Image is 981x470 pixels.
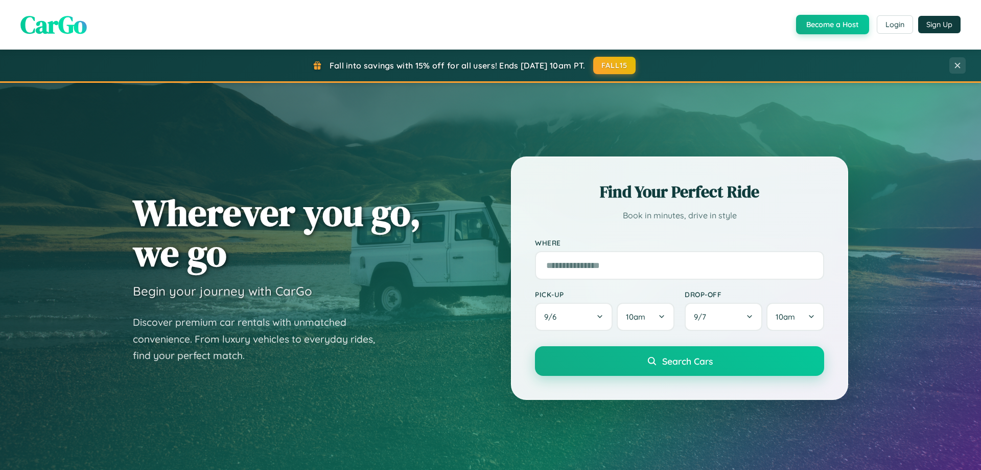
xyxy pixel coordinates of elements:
[685,290,824,299] label: Drop-off
[796,15,869,34] button: Become a Host
[694,312,711,322] span: 9 / 7
[617,303,674,331] button: 10am
[133,283,312,299] h3: Begin your journey with CarGo
[776,312,795,322] span: 10am
[133,314,388,364] p: Discover premium car rentals with unmatched convenience. From luxury vehicles to everyday rides, ...
[535,346,824,376] button: Search Cars
[593,57,636,74] button: FALL15
[133,192,421,273] h1: Wherever you go, we go
[535,303,613,331] button: 9/6
[626,312,645,322] span: 10am
[20,8,87,41] span: CarGo
[766,303,824,331] button: 10am
[877,15,913,34] button: Login
[330,60,586,71] span: Fall into savings with 15% off for all users! Ends [DATE] 10am PT.
[918,16,961,33] button: Sign Up
[535,238,824,247] label: Where
[535,181,824,203] h2: Find Your Perfect Ride
[662,355,713,367] span: Search Cars
[685,303,762,331] button: 9/7
[535,290,674,299] label: Pick-up
[535,208,824,223] p: Book in minutes, drive in style
[544,312,562,322] span: 9 / 6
